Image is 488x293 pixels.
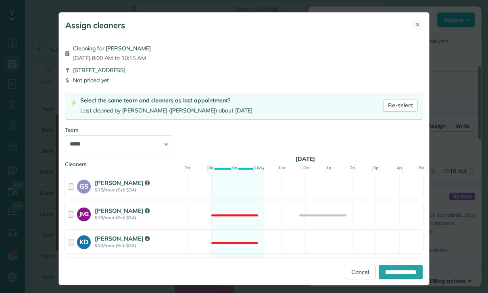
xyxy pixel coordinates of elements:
strong: KD [77,235,91,247]
div: Not priced yet [65,76,423,84]
strong: [PERSON_NAME] [95,179,150,187]
span: ✕ [415,21,420,29]
div: Last cleaned by [PERSON_NAME] ([PERSON_NAME]) about [DATE] [80,106,252,115]
img: lightning-bolt-icon-94e5364df696ac2de96d3a42b8a9ff6ba979493684c50e6bbbcda72601fa0d29.png [70,99,77,107]
a: Re-select [383,100,418,112]
div: Cleaners [65,160,423,163]
div: [STREET_ADDRESS] [65,66,423,74]
strong: $10/hour (Est: $23) [95,243,185,248]
strong: JM2 [77,208,91,218]
div: Select the same team and cleaners as last appointment? [80,96,252,105]
span: Cleaning for [PERSON_NAME] [73,44,151,52]
strong: GS [77,180,91,191]
a: Cancel [345,265,375,279]
strong: $15/hour (Est: $34) [95,187,185,193]
strong: [PERSON_NAME] [95,235,150,242]
h5: Assign cleaners [65,20,125,31]
span: [DATE] 8:00 AM to 10:15 AM [73,54,151,62]
strong: [PERSON_NAME] [95,207,150,214]
strong: $15/hour (Est: $34) [95,215,185,220]
div: Team [65,126,423,134]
